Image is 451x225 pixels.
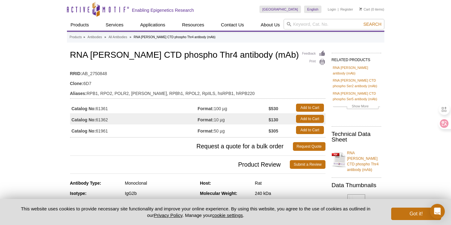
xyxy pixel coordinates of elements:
div: Monoclonal [125,180,195,186]
a: Register [340,7,353,11]
a: RNA [PERSON_NAME] CTD phospho Ser2 antibody (mAb) [333,78,380,89]
strong: Clone: [70,81,84,86]
strong: Antibody Type: [70,181,101,186]
a: RNA [PERSON_NAME] antibody (mAb) [333,65,380,76]
div: Rat [255,180,325,186]
strong: $130 [268,117,278,123]
td: 10 µg [198,113,269,124]
a: Add to Cart [296,104,324,112]
strong: Format: [198,128,214,134]
a: Show More [333,103,380,110]
img: Your Cart [359,7,362,11]
a: Products [70,34,82,40]
a: Feedback [302,50,325,57]
li: RNA [PERSON_NAME] CTD phospho Thr4 antibody (mAb) [134,35,215,39]
div: Open Intercom Messenger [430,204,445,219]
li: | [338,6,339,13]
td: RPB1, RPO2, POLR2, [PERSON_NAME], RPBh1, RPOL2, RpIILS, hsRPB1, hRPB220 [70,87,325,97]
a: Add to Cart [296,126,324,134]
a: Resources [178,19,208,31]
strong: Catalog No: [72,117,96,123]
a: Add to Cart [296,115,324,123]
a: Login [328,7,336,11]
input: Keyword, Cat. No. [284,19,384,29]
a: Cart [359,7,370,11]
td: 61361 [70,102,198,113]
span: Search [363,22,381,27]
span: Request a quote for a bulk order [70,142,293,151]
li: » [130,35,131,39]
a: About Us [257,19,284,31]
strong: Format: [198,106,214,111]
a: Contact Us [217,19,248,31]
a: RNA [PERSON_NAME] CTD phospho Thr4 antibody (mAb) [332,146,381,173]
h2: Data Thumbnails [332,182,381,188]
strong: RRID: [70,71,82,76]
td: 61362 [70,113,198,124]
a: Request Quote [293,142,325,151]
strong: Aliases: [70,91,87,96]
strong: Catalog No: [72,128,96,134]
li: » [104,35,106,39]
strong: Isotype: [70,191,87,196]
a: Print [302,59,325,65]
a: RNA [PERSON_NAME] CTD phospho Ser5 antibody (mAb) [333,91,380,102]
td: 100 µg [198,102,269,113]
a: English [304,6,321,13]
a: Applications [136,19,169,31]
strong: Molecular Weight: [200,191,237,196]
td: 6D7 [70,77,325,87]
strong: Catalog No: [72,106,96,111]
td: 50 µg [198,124,269,136]
a: Privacy Policy [154,213,182,218]
a: [GEOGRAPHIC_DATA] [259,6,301,13]
span: Product Review [70,160,290,169]
li: » [83,35,85,39]
a: Submit a Review [290,160,325,169]
a: All Antibodies [108,34,127,40]
h2: Enabling Epigenetics Research [132,7,194,13]
h1: RNA [PERSON_NAME] CTD phospho Thr4 antibody (mAb) [70,50,325,61]
h2: Technical Data Sheet [332,131,381,142]
td: 61961 [70,124,198,136]
button: Got it! [391,208,441,220]
div: 240 kDa [255,191,325,196]
div: IgG2b [125,191,195,196]
strong: $530 [268,106,278,111]
button: Search [361,21,383,27]
li: (0 items) [359,6,384,13]
a: Antibodies [87,34,102,40]
button: cookie settings [212,213,243,218]
strong: Host: [200,181,211,186]
strong: Format: [198,117,214,123]
a: Services [102,19,127,31]
td: AB_2750848 [70,67,325,77]
h2: RELATED PRODUCTS [332,53,381,64]
a: Products [67,19,93,31]
p: This website uses cookies to provide necessary site functionality and improve your online experie... [10,205,381,218]
strong: $305 [268,128,278,134]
